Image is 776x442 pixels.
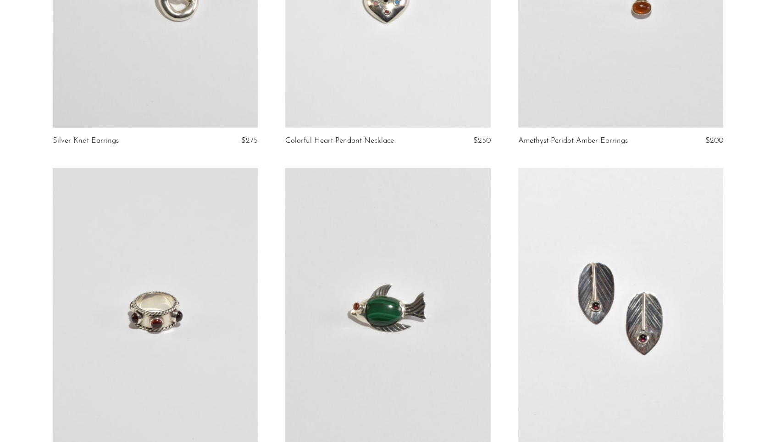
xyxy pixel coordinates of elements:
a: Amethyst Peridot Amber Earrings [518,137,628,145]
span: $250 [473,137,491,145]
span: $200 [705,137,723,145]
a: Colorful Heart Pendant Necklace [285,137,394,145]
span: $275 [241,137,258,145]
a: Silver Knot Earrings [53,137,119,145]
